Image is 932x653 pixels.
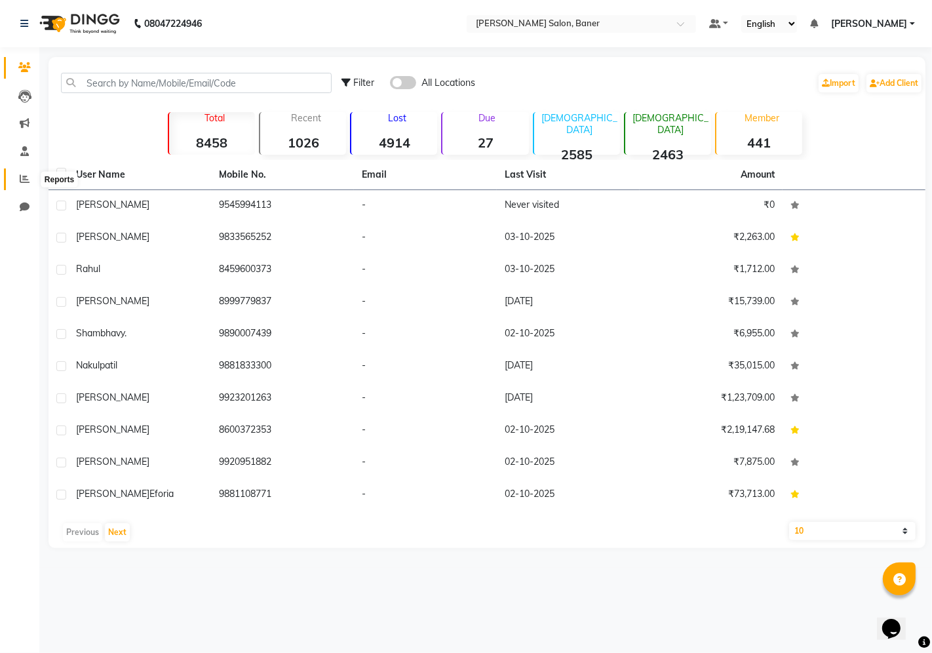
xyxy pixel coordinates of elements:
[211,254,354,287] td: 8459600373
[497,447,640,479] td: 02-10-2025
[351,134,437,151] strong: 4914
[76,456,149,467] span: [PERSON_NAME]
[716,134,802,151] strong: 441
[497,160,640,190] th: Last Visit
[421,76,475,90] span: All Locations
[149,488,174,500] span: Eforia
[211,479,354,511] td: 9881108771
[497,479,640,511] td: 02-10-2025
[33,5,123,42] img: logo
[640,479,783,511] td: ₹73,713.00
[354,222,497,254] td: -
[354,287,497,319] td: -
[534,146,620,163] strong: 2585
[353,77,374,89] span: Filter
[497,254,640,287] td: 03-10-2025
[211,222,354,254] td: 9833565252
[640,287,783,319] td: ₹15,739.00
[76,231,149,243] span: [PERSON_NAME]
[76,359,100,371] span: nakul
[866,74,922,92] a: Add Client
[354,383,497,415] td: -
[357,112,437,124] p: Lost
[445,112,528,124] p: Due
[497,319,640,351] td: 02-10-2025
[831,17,907,31] span: [PERSON_NAME]
[76,327,125,339] span: Shambhavy
[640,222,783,254] td: ₹2,263.00
[211,447,354,479] td: 9920951882
[68,160,211,190] th: User Name
[354,160,497,190] th: Email
[105,523,130,542] button: Next
[497,190,640,222] td: Never visited
[169,134,255,151] strong: 8458
[497,287,640,319] td: [DATE]
[211,383,354,415] td: 9923201263
[76,488,149,500] span: [PERSON_NAME]
[260,134,346,151] strong: 1026
[354,479,497,511] td: -
[354,447,497,479] td: -
[76,199,149,210] span: [PERSON_NAME]
[211,190,354,222] td: 9545994113
[640,254,783,287] td: ₹1,712.00
[265,112,346,124] p: Recent
[640,383,783,415] td: ₹1,23,709.00
[640,319,783,351] td: ₹6,955.00
[640,351,783,383] td: ₹35,015.00
[174,112,255,124] p: Total
[539,112,620,136] p: [DEMOGRAPHIC_DATA]
[211,160,354,190] th: Mobile No.
[497,351,640,383] td: [DATE]
[76,424,149,435] span: [PERSON_NAME]
[211,287,354,319] td: 8999779837
[354,351,497,383] td: -
[211,319,354,351] td: 9890007439
[76,391,149,403] span: [PERSON_NAME]
[144,5,202,42] b: 08047224946
[640,190,783,222] td: ₹0
[354,319,497,351] td: -
[211,351,354,383] td: 9881833300
[211,415,354,447] td: 8600372353
[819,74,859,92] a: Import
[61,73,332,93] input: Search by Name/Mobile/Email/Code
[625,146,711,163] strong: 2463
[76,295,149,307] span: [PERSON_NAME]
[497,222,640,254] td: 03-10-2025
[631,112,711,136] p: [DEMOGRAPHIC_DATA]
[125,327,126,339] span: .
[354,254,497,287] td: -
[640,415,783,447] td: ₹2,19,147.68
[442,134,528,151] strong: 27
[497,415,640,447] td: 02-10-2025
[41,172,77,188] div: Reports
[76,263,100,275] span: Rahul
[733,160,783,189] th: Amount
[722,112,802,124] p: Member
[640,447,783,479] td: ₹7,875.00
[877,601,919,640] iframe: chat widget
[100,359,117,371] span: patil
[354,415,497,447] td: -
[354,190,497,222] td: -
[497,383,640,415] td: [DATE]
